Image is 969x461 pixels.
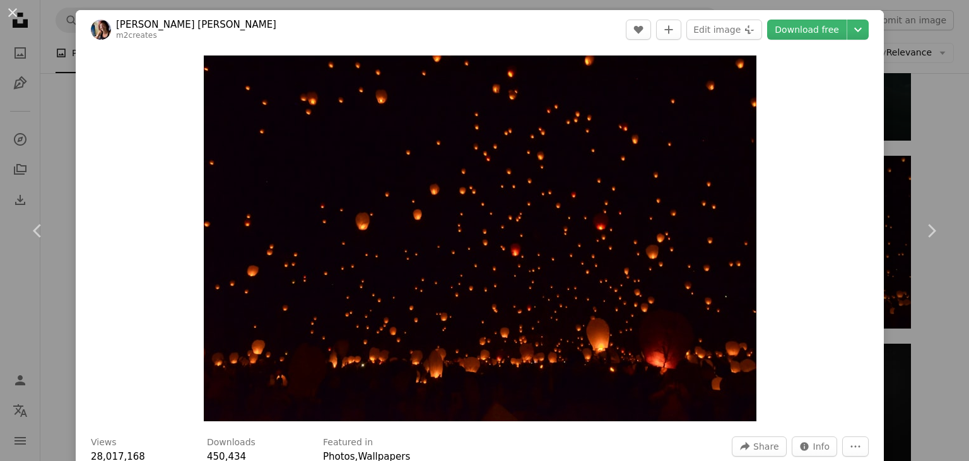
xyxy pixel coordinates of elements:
[323,436,373,449] h3: Featured in
[732,436,786,457] button: Share this image
[626,20,651,40] button: Like
[767,20,847,40] a: Download free
[792,436,838,457] button: Stats about this image
[847,20,869,40] button: Choose download size
[91,20,111,40] img: Go to Melanie Magdalena's profile
[686,20,762,40] button: Edit image
[813,437,830,456] span: Info
[204,55,756,421] img: paper lantern flying above sky
[91,436,117,449] h3: Views
[116,18,276,31] a: [PERSON_NAME] [PERSON_NAME]
[842,436,869,457] button: More Actions
[893,170,969,291] a: Next
[116,31,157,40] a: m2creates
[656,20,681,40] button: Add to Collection
[207,436,255,449] h3: Downloads
[753,437,778,456] span: Share
[204,55,756,421] button: Zoom in on this image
